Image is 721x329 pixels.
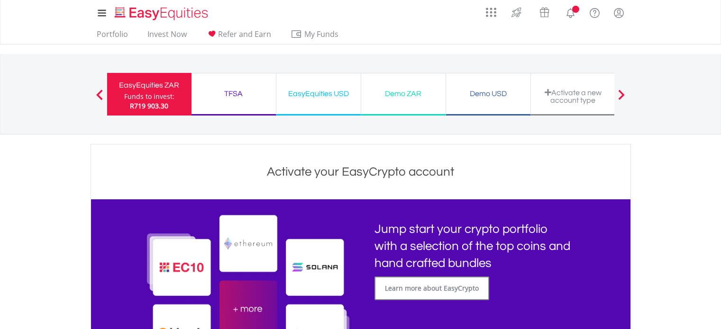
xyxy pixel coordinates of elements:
[93,163,628,180] h1: Activate your EasyCrypto account
[124,92,174,101] div: Funds to invest:
[374,221,571,272] h1: Jump start your crypto portfolio with a selection of the top coins and hand crafted bundles
[558,2,583,21] a: Notifications
[509,5,524,20] img: thrive-v2.svg
[93,29,132,44] a: Portfolio
[537,89,610,104] div: Activate a new account type
[537,5,552,20] img: vouchers-v2.svg
[113,79,186,92] div: EasyEquities ZAR
[144,29,191,44] a: Invest Now
[583,2,607,21] a: FAQ's and Support
[130,101,168,110] span: R719 903.30
[282,87,355,100] div: EasyEquities USD
[530,2,558,20] a: Vouchers
[197,87,270,100] div: TFSA
[218,29,271,39] span: Refer and Earn
[486,7,496,18] img: grid-menu-icon.svg
[607,2,631,23] a: My Profile
[291,28,353,40] span: My Funds
[452,87,525,100] div: Demo USD
[374,276,489,300] a: Learn more about EasyCrypto
[111,2,212,21] a: Home page
[367,87,440,100] div: Demo ZAR
[480,2,502,18] a: AppsGrid
[202,29,275,44] a: Refer and Earn
[113,6,212,21] img: EasyEquities_Logo.png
